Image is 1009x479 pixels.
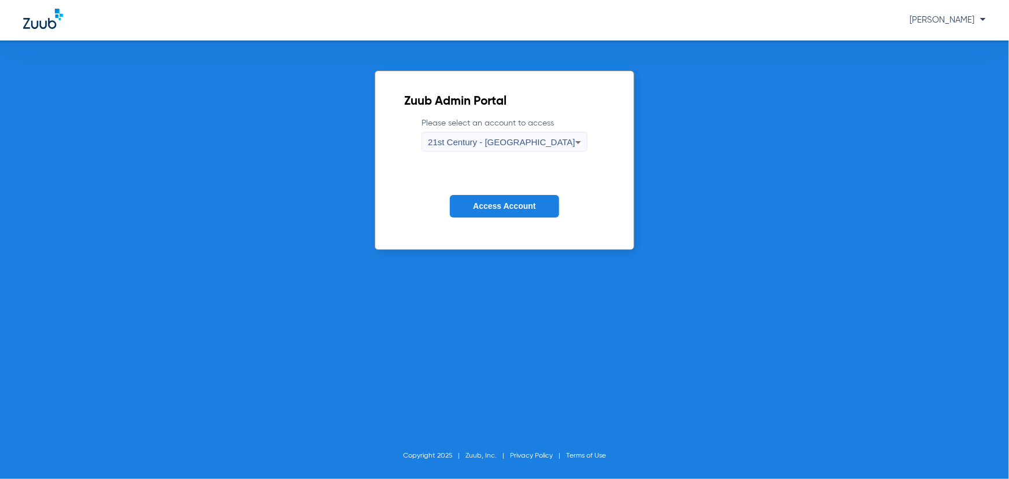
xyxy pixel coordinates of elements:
li: Copyright 2025 [403,450,465,462]
span: 21st Century - [GEOGRAPHIC_DATA] [428,137,575,147]
button: Access Account [450,195,559,218]
img: Zuub Logo [23,9,63,29]
li: Zuub, Inc. [465,450,510,462]
span: [PERSON_NAME] [910,16,986,24]
a: Privacy Policy [510,452,553,459]
a: Terms of Use [566,452,606,459]
span: Access Account [473,201,535,211]
label: Please select an account to access [422,117,587,152]
h2: Zuub Admin Portal [404,96,605,108]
